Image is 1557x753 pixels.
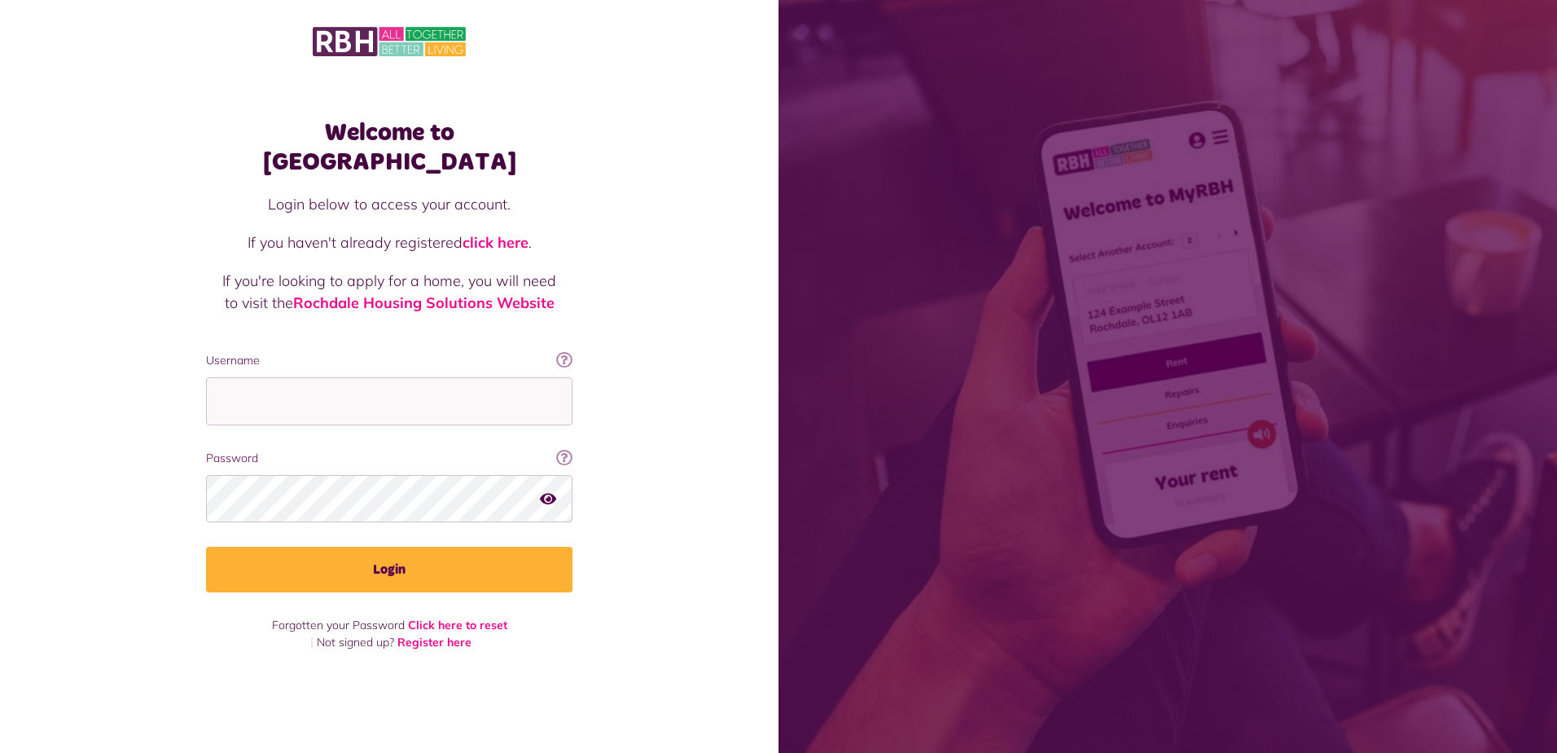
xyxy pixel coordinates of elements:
[206,352,572,369] label: Username
[222,231,556,253] p: If you haven't already registered .
[206,547,572,592] button: Login
[397,635,471,650] a: Register here
[272,618,405,632] span: Forgotten your Password
[206,118,572,177] h1: Welcome to [GEOGRAPHIC_DATA]
[222,270,556,314] p: If you're looking to apply for a home, you will need to visit the
[206,450,572,467] label: Password
[463,233,529,252] a: click here
[222,193,556,215] p: Login below to access your account.
[408,618,507,632] a: Click here to reset
[317,635,394,650] span: Not signed up?
[293,293,555,312] a: Rochdale Housing Solutions Website
[313,24,466,59] img: MyRBH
